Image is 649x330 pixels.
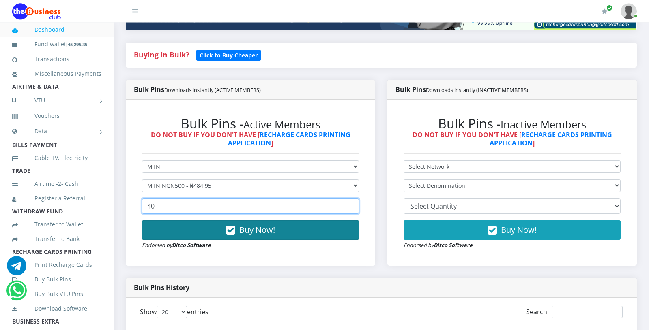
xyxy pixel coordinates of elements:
[404,220,621,240] button: Buy Now!
[413,130,612,147] strong: DO NOT BUY IF YOU DON'T HAVE [ ]
[12,215,101,234] a: Transfer to Wallet
[12,149,101,167] a: Cable TV, Electricity
[7,262,26,275] a: Chat for support
[490,130,612,147] a: RECHARGE CARDS PRINTING APPLICATION
[12,175,101,193] a: Airtime -2- Cash
[12,3,61,19] img: Logo
[12,189,101,208] a: Register a Referral
[12,255,101,274] a: Print Recharge Cards
[172,241,211,249] strong: Ditco Software
[552,306,623,318] input: Search:
[12,285,101,303] a: Buy Bulk VTU Pins
[134,85,261,94] strong: Bulk Pins
[140,306,208,318] label: Show entries
[142,116,359,131] h2: Bulk Pins -
[142,198,359,214] input: Enter Quantity
[12,270,101,289] a: Buy Bulk Pins
[200,51,258,59] b: Click to Buy Cheaper
[621,3,637,19] img: User
[12,35,101,54] a: Fund wallet[45,295.35]
[434,241,473,249] strong: Ditco Software
[426,86,528,94] small: Downloads instantly (INACTIVE MEMBERS)
[243,117,320,132] small: Active Members
[606,5,612,11] span: Renew/Upgrade Subscription
[142,241,211,249] small: Endorsed by
[501,224,537,235] span: Buy Now!
[404,241,473,249] small: Endorsed by
[395,85,528,94] strong: Bulk Pins
[404,116,621,131] h2: Bulk Pins -
[66,41,89,47] small: [ ]
[9,287,25,300] a: Chat for support
[12,106,101,125] a: Vouchers
[602,8,608,15] i: Renew/Upgrade Subscription
[12,299,101,318] a: Download Software
[68,41,87,47] b: 45,295.35
[142,220,359,240] button: Buy Now!
[196,50,261,60] a: Click to Buy Cheaper
[501,117,586,132] small: Inactive Members
[134,283,189,292] strong: Bulk Pins History
[157,306,187,318] select: Showentries
[134,50,189,60] strong: Buying in Bulk?
[228,130,350,147] a: RECHARGE CARDS PRINTING APPLICATION
[239,224,275,235] span: Buy Now!
[12,121,101,141] a: Data
[526,306,623,318] label: Search:
[12,50,101,68] a: Transactions
[151,130,350,147] strong: DO NOT BUY IF YOU DON'T HAVE [ ]
[12,230,101,248] a: Transfer to Bank
[164,86,261,94] small: Downloads instantly (ACTIVE MEMBERS)
[12,64,101,83] a: Miscellaneous Payments
[12,20,101,39] a: Dashboard
[12,90,101,111] a: VTU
